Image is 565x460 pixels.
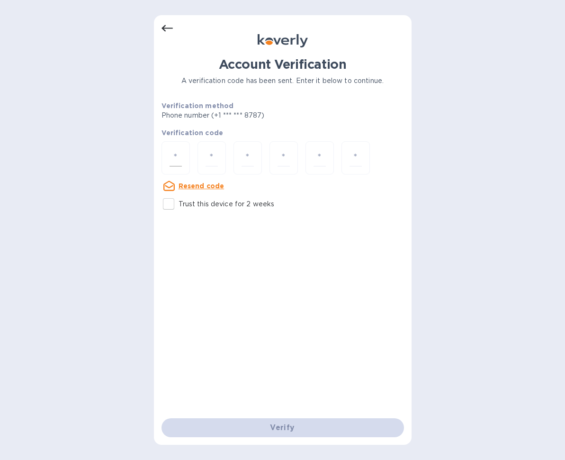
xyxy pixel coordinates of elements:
p: Phone number (+1 *** *** 8787) [161,110,337,120]
u: Resend code [179,182,224,190]
h1: Account Verification [161,57,404,72]
p: Verification code [161,128,404,138]
p: Trust this device for 2 weeks [179,199,275,209]
p: A verification code has been sent. Enter it below to continue. [161,76,404,86]
b: Verification method [161,102,234,110]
